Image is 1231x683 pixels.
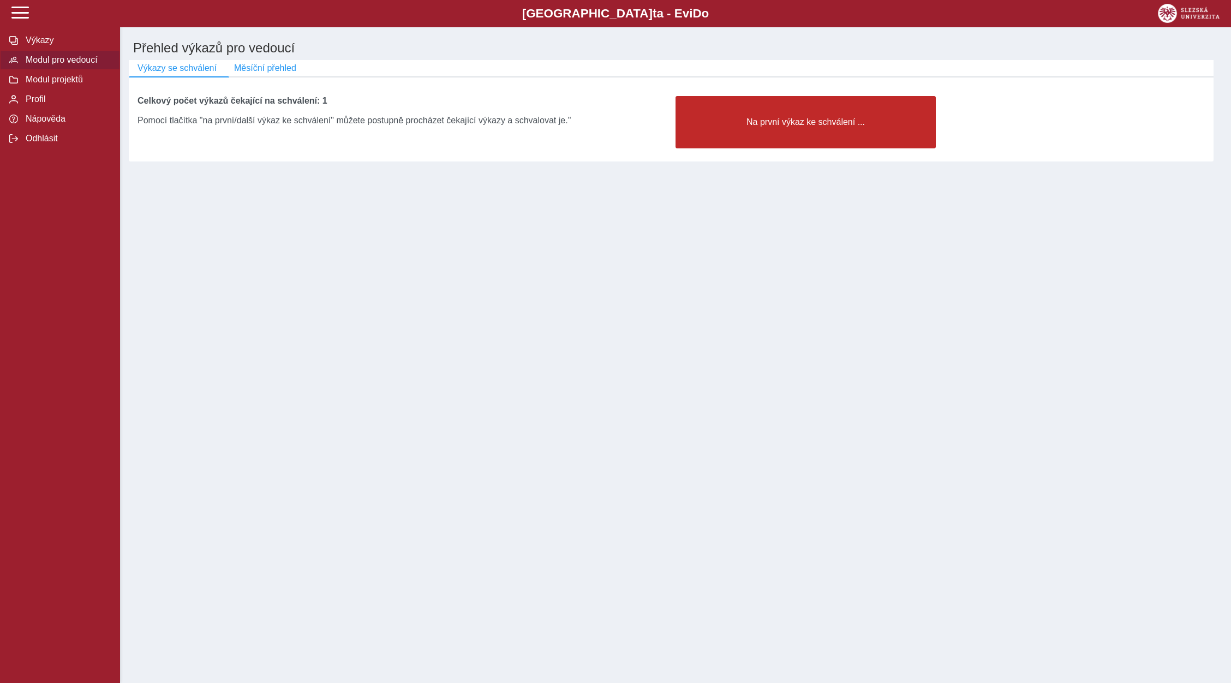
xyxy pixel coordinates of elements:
[129,36,1222,60] h1: Přehled výkazů pro vedoucí
[22,94,111,104] span: Profil
[138,106,667,125] div: Pomocí tlačítka "na první/další výkaz ke schválení" můžete postupně procházet čekající výkazy a s...
[22,114,111,124] span: Nápověda
[225,60,305,76] button: Měsíční přehled
[685,117,927,127] span: Na první výkaz ke schválení ...
[653,7,656,20] span: t
[129,60,225,76] button: Výkazy se schválení
[234,63,296,73] span: Měsíční přehled
[22,55,111,65] span: Modul pro vedoucí
[1158,4,1220,23] img: logo_web_su.png
[22,35,111,45] span: Výkazy
[692,7,701,20] span: D
[138,96,327,105] b: Celkový počet výkazů čekající na schválení: 1
[22,75,111,85] span: Modul projektů
[33,7,1198,21] b: [GEOGRAPHIC_DATA] a - Evi
[702,7,709,20] span: o
[138,63,217,73] span: Výkazy se schválení
[676,96,936,148] button: Na první výkaz ke schválení ...
[22,134,111,143] span: Odhlásit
